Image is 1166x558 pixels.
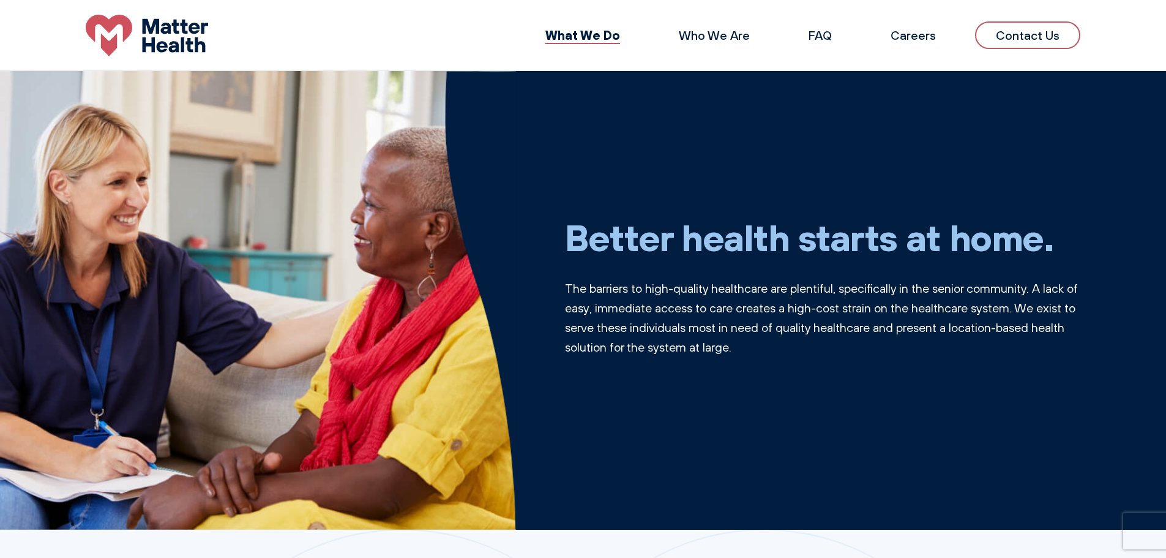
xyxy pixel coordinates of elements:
[679,28,750,43] a: Who We Are
[565,215,1081,259] h1: Better health starts at home.
[891,28,936,43] a: Careers
[975,21,1080,49] a: Contact Us
[565,279,1081,357] p: The barriers to high-quality healthcare are plentiful, specifically in the senior community. A la...
[809,28,832,43] a: FAQ
[545,27,620,43] a: What We Do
